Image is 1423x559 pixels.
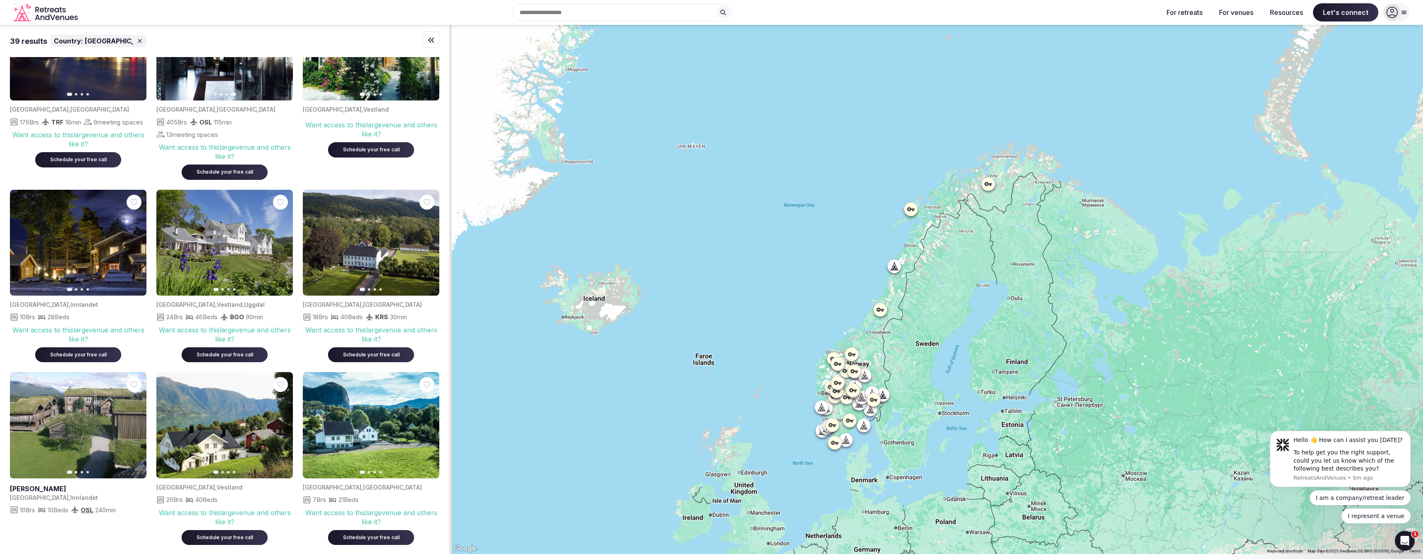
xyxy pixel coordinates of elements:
span: 13 meeting spaces [166,130,218,139]
button: Go to slide 2 [75,288,77,291]
span: [GEOGRAPHIC_DATA] [156,484,215,491]
span: KRS [375,313,388,321]
span: Let's connect [1313,3,1378,21]
span: OSL [199,118,212,126]
button: Go to slide 1 [360,471,365,474]
img: Featured image for venue [156,190,293,296]
button: Go to slide 4 [233,471,235,473]
span: 20 Brs [166,495,183,504]
button: For retreats [1160,3,1209,21]
span: [GEOGRAPHIC_DATA] [85,36,156,45]
div: Want access to this large venue and others like it? [303,508,439,527]
a: Schedule your free call [328,350,414,358]
a: Open this area in Google Maps (opens a new window) [451,543,479,554]
span: [GEOGRAPHIC_DATA] [156,301,215,308]
span: [GEOGRAPHIC_DATA] [10,494,69,501]
button: Go to slide 3 [374,471,376,473]
div: Schedule your free call [338,534,404,541]
span: Vestland [363,106,389,113]
span: , [215,484,217,491]
span: 46 Beds [195,313,218,321]
button: Go to slide 2 [368,93,370,96]
span: 1 [1412,531,1418,537]
button: Go to slide 4 [379,93,382,96]
button: Go to slide 3 [227,471,230,473]
div: Schedule your free call [338,351,404,358]
span: [GEOGRAPHIC_DATA] [303,106,362,113]
button: Go to slide 2 [368,471,370,473]
button: Go to slide 1 [213,471,219,474]
button: Go to slide 2 [221,288,224,291]
svg: Retreats and Venues company logo [13,3,79,22]
span: Uggdal [244,301,265,308]
button: Go to slide 4 [231,93,236,96]
span: [GEOGRAPHIC_DATA] [10,106,69,113]
button: Go to slide 4 [86,471,89,473]
span: , [215,301,217,308]
span: [GEOGRAPHIC_DATA] [363,301,422,308]
button: Go to slide 2 [75,93,77,96]
button: Go to slide 2 [368,288,370,291]
img: Featured image for venue [10,190,146,296]
img: Featured image for venue [303,372,439,478]
h2: [PERSON_NAME] [10,484,143,493]
span: [GEOGRAPHIC_DATA] [70,106,129,113]
button: Go to slide 1 [67,471,72,474]
button: Go to slide 1 [360,288,365,291]
button: Go to slide 3 [81,471,83,473]
span: 40 Beds [195,495,218,504]
span: 30 min [390,313,407,321]
button: Go to slide 4 [379,471,382,473]
span: Vestland [217,484,242,491]
div: Want access to this large venue and others like it? [10,325,146,344]
div: Want access to this large venue and others like it? [303,120,439,139]
button: Go to slide 3 [81,93,83,96]
span: 28 Beds [48,313,69,321]
span: Innlandet [70,494,98,501]
a: Schedule your free call [182,350,268,358]
span: 18 Brs [313,313,328,321]
div: Schedule your free call [45,351,111,358]
div: Schedule your free call [192,169,258,176]
div: Want access to this large venue and others like it? [156,508,293,527]
div: Schedule your free call [192,534,258,541]
a: OSL [81,506,93,514]
button: Go to slide 4 [233,288,235,291]
div: 39 results [10,36,47,46]
span: BGO [230,313,244,321]
a: View Gammel-Kleppe [10,372,146,478]
div: Want access to this large venue and others like it? [10,130,146,149]
span: [GEOGRAPHIC_DATA] [10,301,69,308]
iframe: Intercom live chat [1395,531,1415,551]
iframe: Intercom notifications message [1258,420,1423,555]
span: 115 min [214,118,232,127]
span: Country: [54,36,83,45]
span: [GEOGRAPHIC_DATA] [303,484,362,491]
button: Go to slide 3 [374,288,376,291]
button: Go to slide 3 [81,288,83,291]
span: 176 Brs [20,118,39,127]
button: Go to slide 1 [213,288,219,291]
span: , [362,106,363,113]
a: Schedule your free call [182,167,268,175]
span: 16 min [65,118,81,127]
button: Go to slide 3 [374,93,376,96]
button: Go to slide 4 [379,288,382,291]
button: Go to slide 1 [214,93,216,96]
button: Go to slide 2 [75,471,77,473]
button: Go to slide 1 [360,93,365,96]
span: , [69,301,70,308]
span: 9 meeting spaces [93,118,143,127]
span: [GEOGRAPHIC_DATA] [303,301,362,308]
span: 24 Brs [166,313,183,321]
span: , [362,301,363,308]
button: Go to slide 1 [67,288,72,291]
img: Featured image for venue [156,372,293,478]
span: , [242,301,244,308]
